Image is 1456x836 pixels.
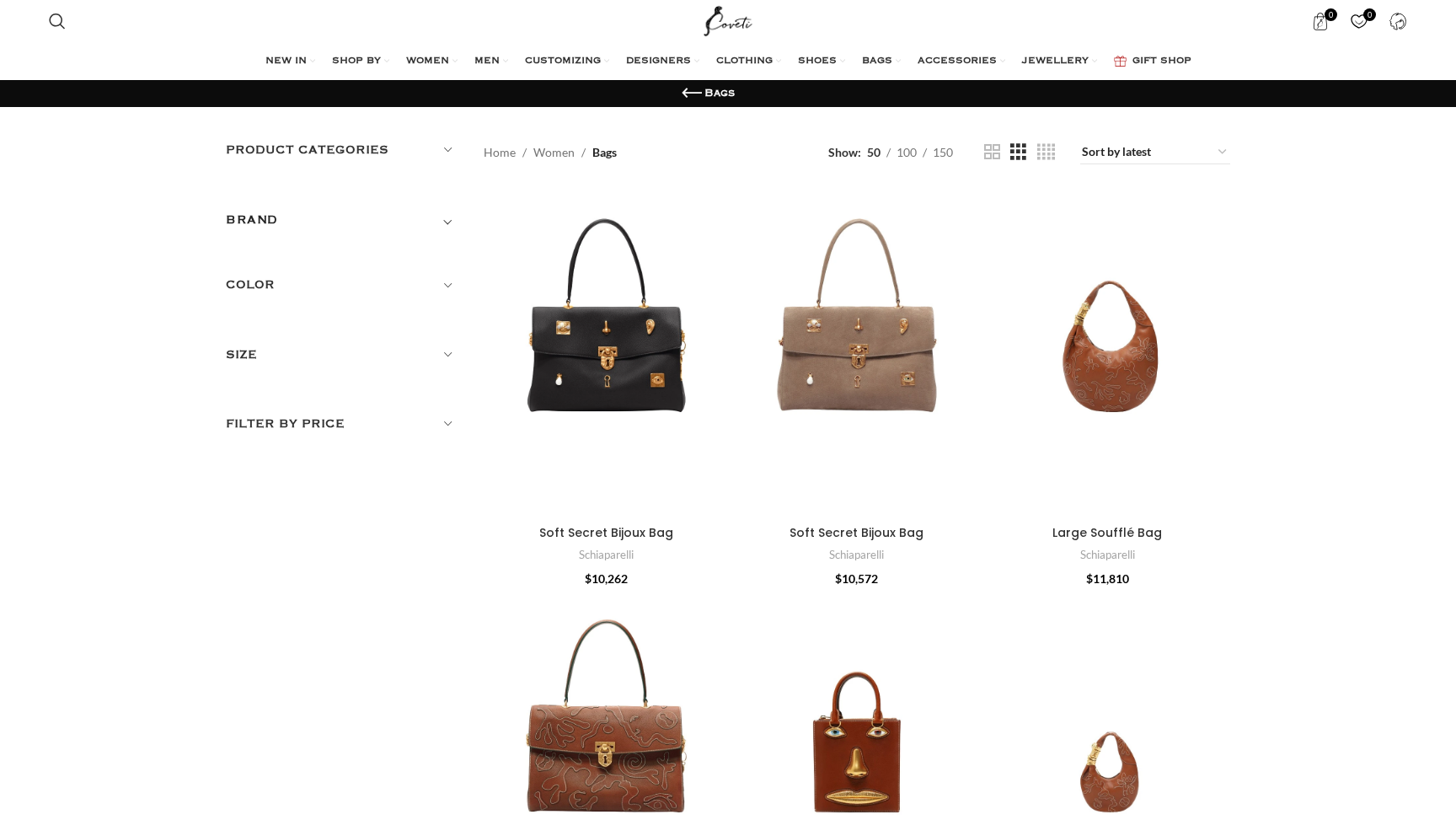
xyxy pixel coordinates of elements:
[835,571,842,586] span: $
[891,143,923,162] a: 100
[1080,141,1230,164] select: Shop order
[406,45,458,78] a: WOMEN
[862,45,901,78] a: BAGS
[790,524,923,541] a: Soft Secret Bijoux Bag
[828,143,861,162] span: Show
[700,13,757,27] a: Site logo
[1080,547,1135,563] a: Schiaparelli
[798,45,845,78] a: SHOES
[585,571,591,586] span: $
[927,143,959,162] a: 150
[1342,4,1377,38] div: My Wishlist
[716,45,781,78] a: CLOTHING
[226,211,278,229] h5: BRAND
[798,55,837,68] span: SHOES
[1114,56,1127,67] img: GiftBag
[484,190,730,517] a: Soft Secret Bijoux Bag
[829,547,884,563] a: Schiaparelli
[626,55,691,68] span: DESIGNERS
[579,547,634,563] a: Schiaparelli
[226,346,458,364] h5: Size
[626,45,699,78] a: DESIGNERS
[933,145,953,159] span: 150
[1086,571,1129,586] bdi: 11,810
[406,55,449,68] span: WOMEN
[862,55,892,68] span: BAGS
[265,45,315,78] a: NEW IN
[1325,8,1337,21] span: 0
[985,190,1231,517] a: Large Soufflé Bag
[484,143,516,162] a: Home
[1052,524,1162,541] a: Large Soufflé Bag
[1132,55,1191,68] span: GIFT SHOP
[1010,142,1026,163] a: Grid view 3
[265,55,307,68] span: NEW IN
[592,143,617,162] span: Bags
[226,276,458,294] h5: Color
[984,142,1000,163] a: Grid view 2
[1086,571,1093,586] span: $
[734,190,980,517] a: Soft Secret Bijoux Bag
[226,415,458,433] h5: Filter by price
[474,55,500,68] span: MEN
[918,55,997,68] span: ACCESSORIES
[1022,55,1089,68] span: JEWELLERY
[679,81,704,106] a: Go back
[226,210,458,240] div: Toggle filter
[835,571,878,586] bdi: 10,572
[1363,8,1376,21] span: 0
[40,4,74,38] a: Search
[918,45,1005,78] a: ACCESSORIES
[40,45,1416,78] div: Main navigation
[533,143,575,162] a: Women
[474,45,508,78] a: MEN
[1303,4,1338,38] a: 0
[867,145,881,159] span: 50
[1022,45,1097,78] a: JEWELLERY
[861,143,886,162] a: 50
[897,145,917,159] span: 100
[539,524,673,541] a: Soft Secret Bijoux Bag
[332,45,389,78] a: SHOP BY
[525,45,609,78] a: CUSTOMIZING
[585,571,628,586] bdi: 10,262
[1342,4,1377,38] a: 0
[484,143,617,162] nav: Breadcrumb
[704,86,735,101] h1: Bags
[1037,142,1055,163] a: Grid view 4
[226,141,458,159] h5: Product categories
[716,55,773,68] span: CLOTHING
[525,55,601,68] span: CUSTOMIZING
[332,55,381,68] span: SHOP BY
[1114,45,1191,78] a: GIFT SHOP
